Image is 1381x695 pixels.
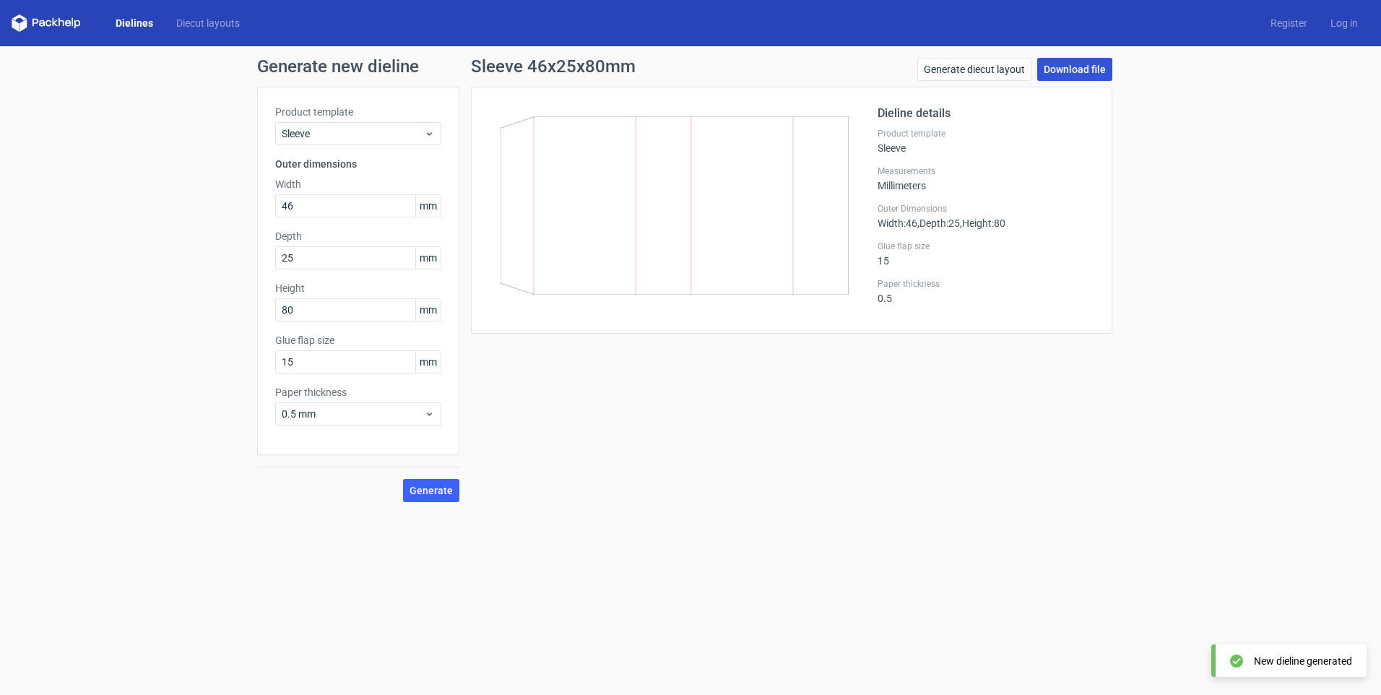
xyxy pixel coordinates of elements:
label: Width [275,177,441,191]
span: Generate [410,485,453,496]
span: mm [415,247,441,269]
h2: Dieline details [878,105,1094,122]
a: Log in [1319,16,1369,30]
a: Download file [1037,58,1112,81]
div: Sleeve [878,128,1094,154]
span: mm [415,299,441,321]
label: Depth [275,229,441,243]
span: Sleeve [282,126,424,141]
label: Glue flap size [878,241,1094,252]
label: Product template [275,105,441,119]
label: Height [275,281,441,295]
div: Millimeters [878,165,1094,191]
span: , Height : 80 [960,217,1005,229]
label: Product template [878,128,1094,139]
label: Glue flap size [275,333,441,347]
label: Paper thickness [275,385,441,400]
span: mm [415,351,441,373]
h1: Sleeve 46x25x80mm [471,58,636,75]
h3: Outer dimensions [275,157,441,171]
span: mm [415,195,441,217]
h1: Generate new dieline [257,58,1124,75]
label: Outer Dimensions [878,203,1094,215]
label: Paper thickness [878,278,1094,290]
a: Dielines [104,16,165,30]
a: Generate diecut layout [917,58,1031,81]
span: 0.5 mm [282,407,424,421]
div: 15 [878,241,1094,267]
span: Width : 46 [878,217,917,229]
a: Register [1259,16,1319,30]
a: Diecut layouts [165,16,251,30]
div: 0.5 [878,278,1094,304]
span: , Depth : 25 [917,217,960,229]
button: Generate [403,479,459,502]
label: Measurements [878,165,1094,177]
div: New dieline generated [1254,654,1352,668]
